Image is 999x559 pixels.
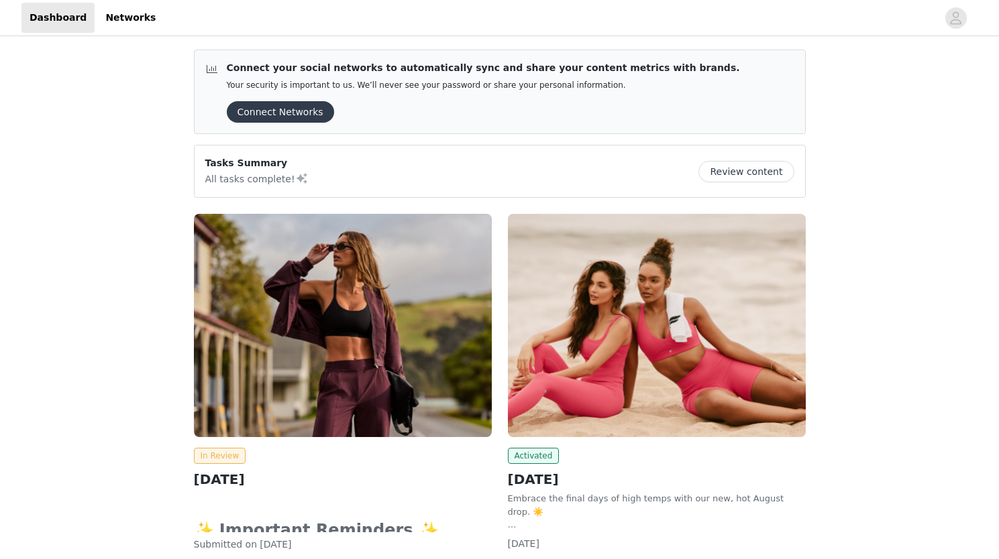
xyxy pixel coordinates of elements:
[260,539,291,550] span: [DATE]
[508,492,806,518] p: Embrace the final days of high temps with our new, hot August drop. ☀️
[227,80,740,90] p: Your security is important to us. We’ll never see your password or share your personal information.
[194,521,448,540] strong: ✨ Important Reminders ✨
[508,448,560,464] span: Activated
[227,101,334,123] button: Connect Networks
[194,448,246,464] span: In Review
[205,170,309,186] p: All tasks complete!
[194,539,258,550] span: Submitted on
[508,538,539,549] span: [DATE]
[508,469,806,489] h2: [DATE]
[205,156,309,170] p: Tasks Summary
[194,469,492,489] h2: [DATE]
[698,161,794,182] button: Review content
[21,3,95,33] a: Dashboard
[97,3,164,33] a: Networks
[227,61,740,75] p: Connect your social networks to automatically sync and share your content metrics with brands.
[508,214,806,437] img: Fabletics
[194,214,492,437] img: Fabletics
[949,7,962,29] div: avatar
